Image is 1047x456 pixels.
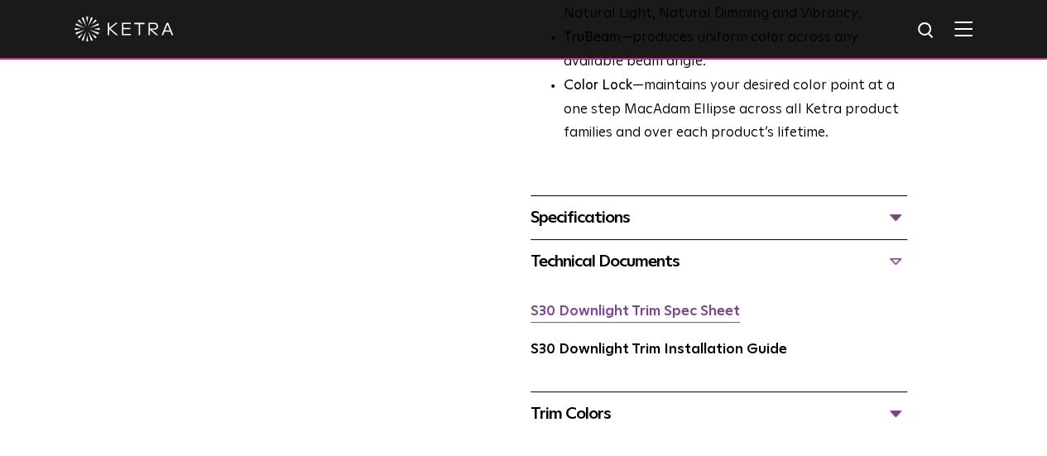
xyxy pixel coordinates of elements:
[74,17,174,41] img: ketra-logo-2019-white
[531,343,787,357] a: S30 Downlight Trim Installation Guide
[954,21,973,36] img: Hamburger%20Nav.svg
[564,79,632,93] strong: Color Lock
[916,21,937,41] img: search icon
[531,248,907,275] div: Technical Documents
[531,204,907,231] div: Specifications
[531,401,907,427] div: Trim Colors
[564,74,907,146] li: —maintains your desired color point at a one step MacAdam Ellipse across all Ketra product famili...
[531,305,740,319] a: S30 Downlight Trim Spec Sheet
